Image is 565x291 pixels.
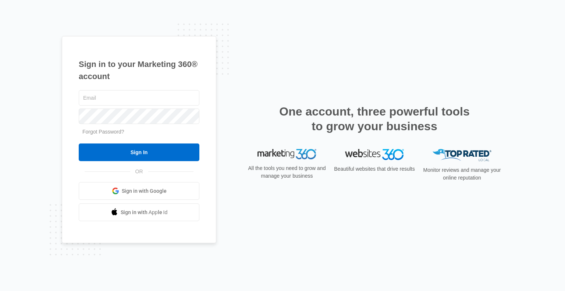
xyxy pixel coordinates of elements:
[121,209,168,216] span: Sign in with Apple Id
[246,164,328,180] p: All the tools you need to grow and manage your business
[277,104,472,134] h2: One account, three powerful tools to grow your business
[122,187,167,195] span: Sign in with Google
[79,58,199,82] h1: Sign in to your Marketing 360® account
[82,129,124,135] a: Forgot Password?
[79,182,199,200] a: Sign in with Google
[257,149,316,159] img: Marketing 360
[433,149,491,161] img: Top Rated Local
[345,149,404,160] img: Websites 360
[421,166,503,182] p: Monitor reviews and manage your online reputation
[333,165,416,173] p: Beautiful websites that drive results
[79,143,199,161] input: Sign In
[79,90,199,106] input: Email
[130,168,148,175] span: OR
[79,203,199,221] a: Sign in with Apple Id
